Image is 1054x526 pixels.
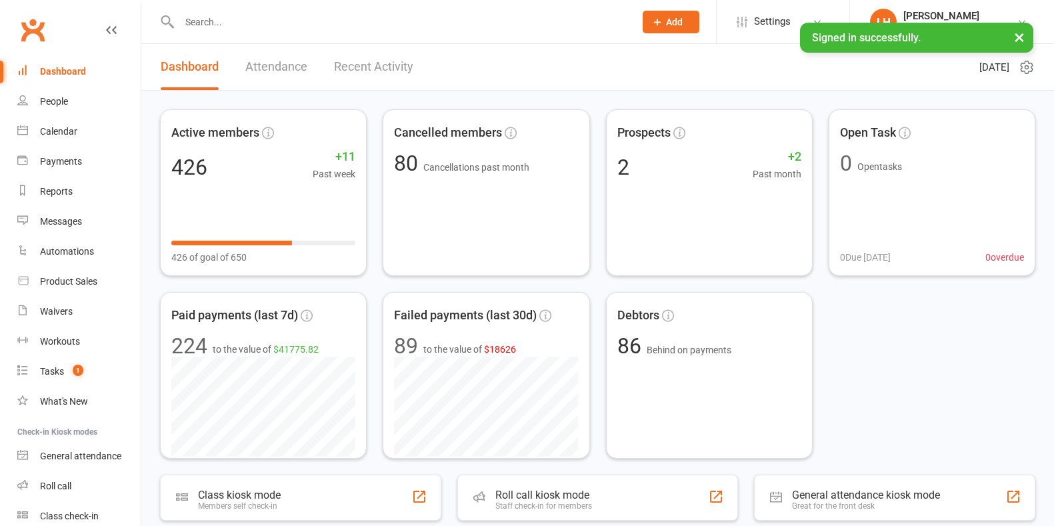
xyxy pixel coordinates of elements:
div: Dashboard [40,66,86,77]
div: Roll call [40,481,71,491]
div: Calendar [40,126,77,137]
div: 2 [617,157,629,178]
div: What's New [40,396,88,407]
a: Attendance [245,44,307,90]
div: Class check-in [40,511,99,521]
span: Past week [313,167,355,181]
a: People [17,87,141,117]
span: to the value of [423,342,516,357]
div: Class kiosk mode [198,489,281,501]
div: 89 [394,335,418,357]
a: Payments [17,147,141,177]
span: Cancelled members [394,123,502,143]
div: Reports [40,186,73,197]
div: Staff check-in for members [495,501,592,511]
div: [PERSON_NAME] [903,10,1017,22]
div: Waivers [40,306,73,317]
a: Recent Activity [334,44,413,90]
a: What's New [17,387,141,417]
span: Signed in successfully. [812,31,921,44]
div: Workouts [40,336,80,347]
span: 1 [73,365,83,376]
span: $41775.82 [273,344,319,355]
span: [DATE] [979,59,1009,75]
div: Jummps Parkwood Pty Ltd [903,22,1017,34]
div: Great for the front desk [792,501,940,511]
a: Clubworx [16,13,49,47]
div: Automations [40,246,94,257]
span: 0 overdue [985,250,1024,265]
input: Search... [175,13,625,31]
div: Payments [40,156,82,167]
span: Failed payments (last 30d) [394,306,537,325]
span: $18626 [484,344,516,355]
span: 0 Due [DATE] [840,250,891,265]
span: Settings [754,7,791,37]
span: Active members [171,123,259,143]
a: Automations [17,237,141,267]
div: 426 [171,157,207,178]
a: Messages [17,207,141,237]
a: Tasks 1 [17,357,141,387]
span: 86 [617,333,647,359]
span: Past month [753,167,801,181]
span: Open Task [840,123,896,143]
div: General attendance kiosk mode [792,489,940,501]
span: Debtors [617,306,659,325]
a: Waivers [17,297,141,327]
div: Messages [40,216,82,227]
div: Members self check-in [198,501,281,511]
span: to the value of [213,342,319,357]
a: Dashboard [17,57,141,87]
span: +2 [753,147,801,167]
button: Add [643,11,699,33]
a: General attendance kiosk mode [17,441,141,471]
span: Open tasks [857,161,902,172]
div: General attendance [40,451,121,461]
button: × [1007,23,1031,51]
div: 0 [840,153,852,174]
div: People [40,96,68,107]
span: Paid payments (last 7d) [171,306,298,325]
div: Product Sales [40,276,97,287]
span: +11 [313,147,355,167]
a: Dashboard [161,44,219,90]
a: Product Sales [17,267,141,297]
a: Roll call [17,471,141,501]
div: Roll call kiosk mode [495,489,592,501]
span: Cancellations past month [423,162,529,173]
a: Calendar [17,117,141,147]
span: Behind on payments [647,345,731,355]
a: Reports [17,177,141,207]
span: Prospects [617,123,671,143]
span: Add [666,17,683,27]
div: Tasks [40,366,64,377]
span: 426 of goal of 650 [171,250,247,265]
span: 80 [394,151,423,176]
div: 224 [171,335,207,357]
div: LH [870,9,897,35]
a: Workouts [17,327,141,357]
